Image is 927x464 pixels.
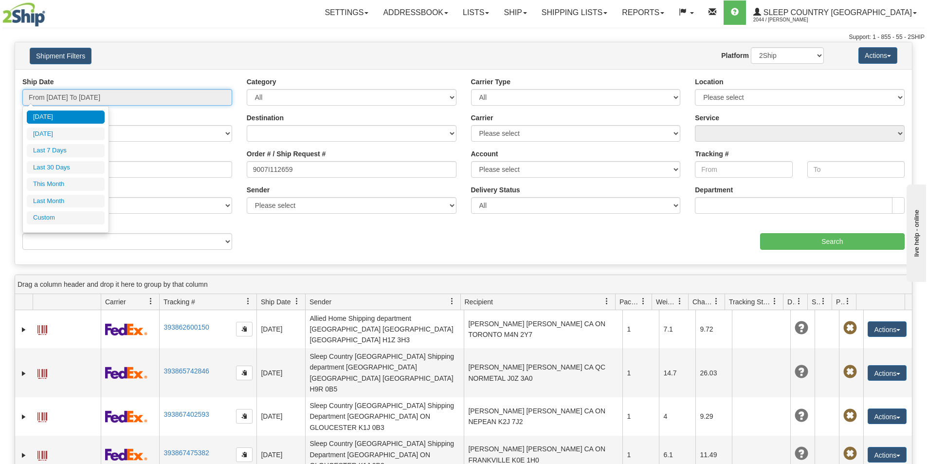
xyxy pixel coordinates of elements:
li: [DATE] [27,111,105,124]
a: Ship Date filter column settings [289,293,305,310]
a: Sleep Country [GEOGRAPHIC_DATA] 2044 / [PERSON_NAME] [746,0,924,25]
td: 14.7 [659,348,695,397]
img: 2 - FedEx Express® [105,323,147,335]
label: Carrier Type [471,77,510,87]
span: Pickup Not Assigned [843,321,857,335]
a: Ship [496,0,534,25]
button: Shipment Filters [30,48,91,64]
span: Tracking # [164,297,195,307]
button: Copy to clipboard [236,366,253,380]
a: Expand [19,325,29,334]
li: Last Month [27,195,105,208]
a: Label [37,446,47,462]
a: Packages filter column settings [635,293,652,310]
td: 4 [659,397,695,435]
label: Delivery Status [471,185,520,195]
span: Recipient [465,297,493,307]
td: Sleep Country [GEOGRAPHIC_DATA] Shipping Department [GEOGRAPHIC_DATA] ON GLOUCESTER K1J 0B3 [305,397,464,435]
label: Carrier [471,113,493,123]
span: Delivery Status [787,297,796,307]
li: Last 7 Days [27,144,105,157]
a: Tracking Status filter column settings [766,293,783,310]
button: Copy to clipboard [236,322,253,336]
label: Sender [247,185,270,195]
span: Pickup Not Assigned [843,365,857,379]
td: Sleep Country [GEOGRAPHIC_DATA] Shipping department [GEOGRAPHIC_DATA] [GEOGRAPHIC_DATA] [GEOGRAPH... [305,348,464,397]
label: Service [695,113,719,123]
iframe: chat widget [905,182,926,281]
span: Tracking Status [729,297,771,307]
img: 2 - FedEx Express® [105,448,147,461]
a: Addressbook [376,0,455,25]
span: Unknown [795,447,808,461]
a: Carrier filter column settings [143,293,159,310]
td: [DATE] [256,348,305,397]
td: [DATE] [256,310,305,348]
button: Actions [868,365,907,381]
td: 1 [622,348,659,397]
td: 9.29 [695,397,732,435]
a: Sender filter column settings [444,293,460,310]
td: 7.1 [659,310,695,348]
li: Custom [27,211,105,224]
a: Tracking # filter column settings [240,293,256,310]
a: Label [37,321,47,336]
td: Allied Home Shipping department [GEOGRAPHIC_DATA] [GEOGRAPHIC_DATA] [GEOGRAPHIC_DATA] H1Z 3H3 [305,310,464,348]
td: [PERSON_NAME] [PERSON_NAME] CA QC NORMETAL J0Z 3A0 [464,348,622,397]
span: Sleep Country [GEOGRAPHIC_DATA] [761,8,912,17]
button: Copy to clipboard [236,447,253,462]
td: [PERSON_NAME] [PERSON_NAME] CA ON TORONTO M4N 2Y7 [464,310,622,348]
label: Category [247,77,276,87]
a: Pickup Status filter column settings [839,293,856,310]
td: 9.72 [695,310,732,348]
a: Shipment Issues filter column settings [815,293,832,310]
input: From [695,161,792,178]
li: This Month [27,178,105,191]
label: Location [695,77,723,87]
button: Actions [868,408,907,424]
a: 393867402593 [164,410,209,418]
td: 26.03 [695,348,732,397]
a: Shipping lists [534,0,615,25]
span: Pickup Status [836,297,844,307]
label: Account [471,149,498,159]
label: Ship Date [22,77,54,87]
div: live help - online [7,8,90,16]
input: To [807,161,905,178]
input: Search [760,233,905,250]
a: Lists [455,0,496,25]
a: Delivery Status filter column settings [791,293,807,310]
span: Unknown [795,365,808,379]
a: Recipient filter column settings [599,293,615,310]
span: Sender [309,297,331,307]
a: Weight filter column settings [672,293,688,310]
button: Copy to clipboard [236,409,253,424]
a: Expand [19,369,29,378]
a: Label [37,365,47,380]
button: Actions [858,47,897,64]
a: Settings [317,0,376,25]
label: Destination [247,113,284,123]
span: Pickup Not Assigned [843,447,857,461]
label: Order # / Ship Request # [247,149,326,159]
img: 2 - FedEx Express® [105,367,147,379]
td: [PERSON_NAME] [PERSON_NAME] CA ON NEPEAN K2J 7J2 [464,397,622,435]
span: 2044 / [PERSON_NAME] [753,15,826,25]
li: Last 30 Days [27,161,105,174]
span: Shipment Issues [812,297,820,307]
a: Charge filter column settings [708,293,725,310]
label: Platform [721,51,749,60]
button: Actions [868,321,907,337]
span: Carrier [105,297,126,307]
a: Expand [19,412,29,422]
td: [DATE] [256,397,305,435]
button: Actions [868,447,907,463]
span: Pickup Not Assigned [843,409,857,423]
label: Department [695,185,733,195]
span: Packages [619,297,640,307]
div: Support: 1 - 855 - 55 - 2SHIP [2,33,925,41]
a: Label [37,408,47,424]
span: Weight [656,297,676,307]
a: 393862600150 [164,323,209,331]
img: 2 - FedEx Express® [105,410,147,423]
